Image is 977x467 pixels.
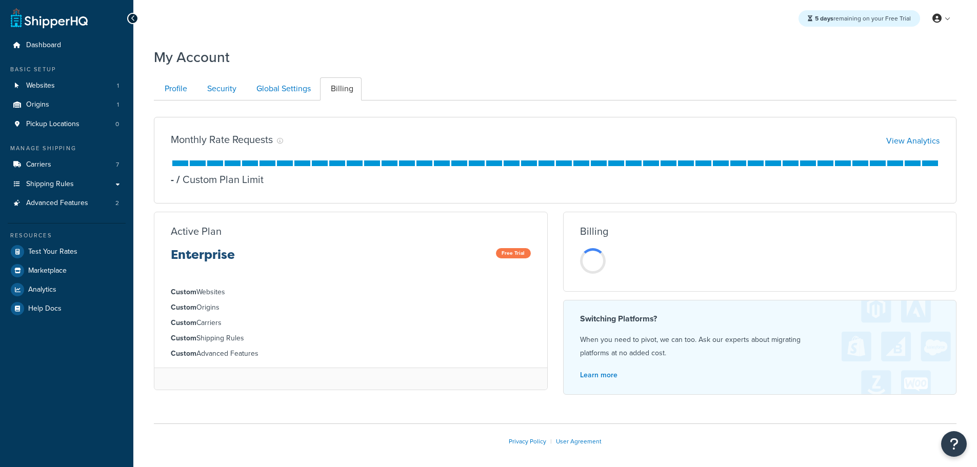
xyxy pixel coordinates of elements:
span: | [550,437,552,446]
span: 1 [117,82,119,90]
a: Advanced Features 2 [8,194,126,213]
a: Carriers 7 [8,155,126,174]
li: Websites [171,287,531,298]
div: Manage Shipping [8,144,126,153]
a: Shipping Rules [8,175,126,194]
a: View Analytics [886,135,940,147]
div: Basic Setup [8,65,126,74]
p: - [171,172,174,187]
strong: Custom [171,317,196,328]
strong: Custom [171,348,196,359]
a: ShipperHQ Home [11,8,88,28]
span: Websites [26,82,55,90]
a: Websites 1 [8,76,126,95]
span: Test Your Rates [28,248,77,256]
a: Help Docs [8,299,126,318]
a: Pickup Locations 0 [8,115,126,134]
span: Advanced Features [26,199,88,208]
span: 0 [115,120,119,129]
span: Marketplace [28,267,67,275]
span: Shipping Rules [26,180,74,189]
li: Carriers [171,317,531,329]
div: remaining on your Free Trial [799,10,920,27]
a: Test Your Rates [8,242,126,261]
span: 1 [117,100,119,109]
div: Resources [8,231,126,240]
a: Billing [320,77,362,100]
a: Learn more [580,370,617,380]
a: Origins 1 [8,95,126,114]
a: Security [196,77,245,100]
span: Pickup Locations [26,120,79,129]
h3: Billing [580,226,608,237]
li: Origins [171,302,531,313]
span: Help Docs [28,304,62,313]
a: Profile [154,77,195,100]
a: Dashboard [8,36,126,55]
a: Privacy Policy [509,437,546,446]
span: 2 [115,199,119,208]
strong: Custom [171,287,196,297]
li: Origins [8,95,126,114]
a: Marketplace [8,261,126,280]
li: Advanced Features [171,348,531,359]
p: Custom Plan Limit [174,172,264,187]
span: Origins [26,100,49,109]
p: When you need to pivot, we can too. Ask our experts about migrating platforms at no added cost. [580,333,940,360]
h1: My Account [154,47,230,67]
h3: Monthly Rate Requests [171,134,273,145]
span: Analytics [28,286,56,294]
li: Advanced Features [8,194,126,213]
li: Shipping Rules [171,333,531,344]
a: User Agreement [556,437,602,446]
button: Open Resource Center [941,431,967,457]
h3: Enterprise [171,248,235,270]
strong: Custom [171,333,196,343]
span: Carriers [26,160,51,169]
span: / [176,172,180,187]
span: 7 [116,160,119,169]
strong: Custom [171,302,196,313]
span: Free Trial [496,248,531,258]
h3: Active Plan [171,226,222,237]
h4: Switching Platforms? [580,313,940,325]
strong: 5 days [815,14,833,23]
li: Carriers [8,155,126,174]
li: Websites [8,76,126,95]
span: Dashboard [26,41,61,50]
a: Global Settings [246,77,319,100]
a: Analytics [8,280,126,299]
li: Pickup Locations [8,115,126,134]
